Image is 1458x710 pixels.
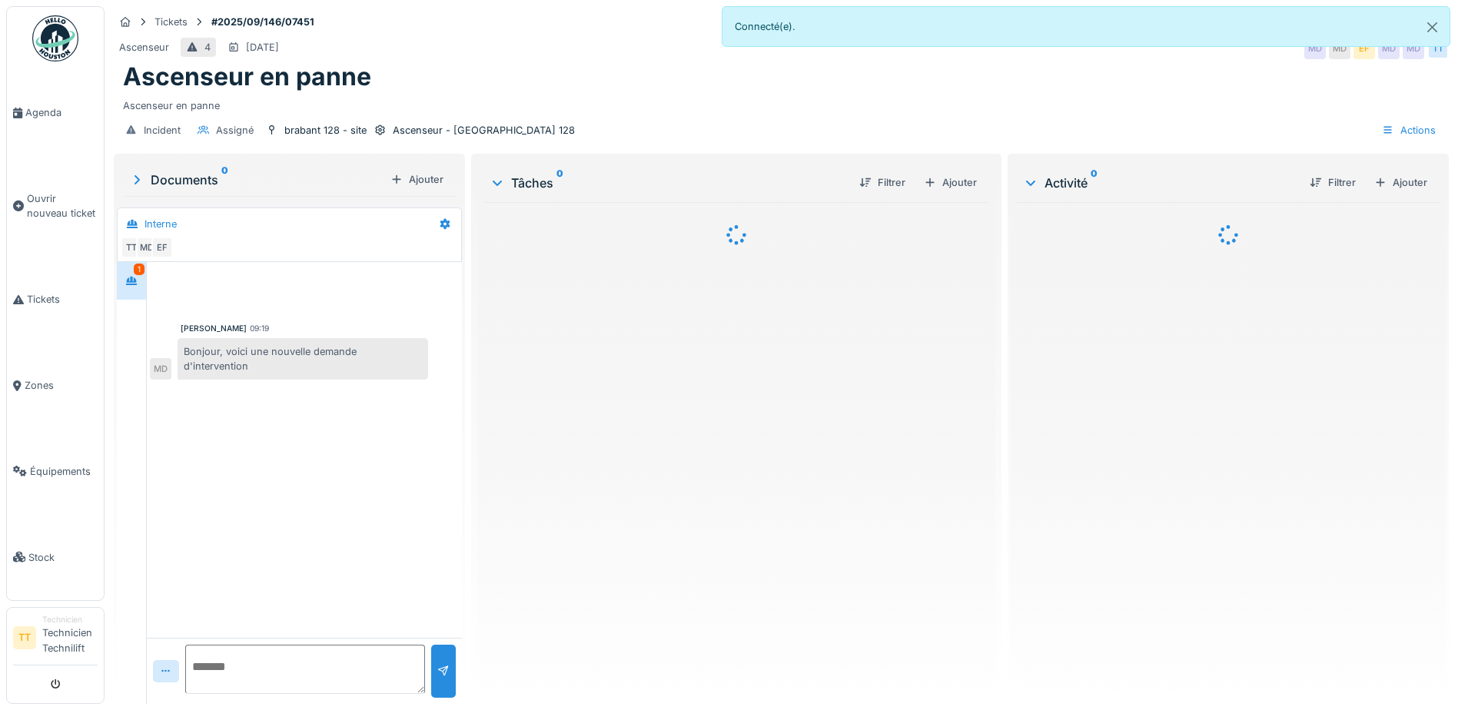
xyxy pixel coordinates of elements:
[42,614,98,662] li: Technicien Technilift
[250,323,269,334] div: 09:19
[154,15,188,29] div: Tickets
[136,237,158,258] div: MD
[204,40,211,55] div: 4
[27,191,98,221] span: Ouvrir nouveau ticket
[7,343,104,429] a: Zones
[7,257,104,343] a: Tickets
[393,123,575,138] div: Ascenseur - [GEOGRAPHIC_DATA] 128
[42,614,98,625] div: Technicien
[1427,38,1449,59] div: TT
[178,338,428,380] div: Bonjour, voici une nouvelle demande d'intervention
[7,514,104,600] a: Stock
[7,70,104,156] a: Agenda
[7,428,104,514] a: Équipements
[123,92,1440,113] div: Ascenseur en panne
[25,105,98,120] span: Agenda
[1375,119,1443,141] div: Actions
[144,217,177,231] div: Interne
[284,123,367,138] div: brabant 128 - site
[1415,7,1450,48] button: Close
[151,237,173,258] div: EF
[28,550,98,565] span: Stock
[1368,172,1433,193] div: Ajouter
[181,323,247,334] div: [PERSON_NAME]
[123,62,371,91] h1: Ascenseur en panne
[1329,38,1350,59] div: MD
[1304,38,1326,59] div: MD
[7,156,104,257] a: Ouvrir nouveau ticket
[30,464,98,479] span: Équipements
[1353,38,1375,59] div: EF
[1304,172,1362,193] div: Filtrer
[918,172,983,193] div: Ajouter
[129,171,384,189] div: Documents
[121,237,142,258] div: TT
[1378,38,1400,59] div: MD
[221,171,228,189] sup: 0
[853,172,912,193] div: Filtrer
[27,292,98,307] span: Tickets
[144,123,181,138] div: Incident
[13,614,98,665] a: TT TechnicienTechnicien Technilift
[25,378,98,393] span: Zones
[134,264,144,275] div: 1
[1091,174,1098,192] sup: 0
[13,626,36,649] li: TT
[216,123,254,138] div: Assigné
[205,15,320,29] strong: #2025/09/146/07451
[722,6,1451,47] div: Connecté(e).
[490,174,847,192] div: Tâches
[384,169,450,190] div: Ajouter
[556,174,563,192] sup: 0
[150,358,171,380] div: MD
[32,15,78,61] img: Badge_color-CXgf-gQk.svg
[246,40,279,55] div: [DATE]
[1403,38,1424,59] div: MD
[119,40,169,55] div: Ascenseur
[1023,174,1297,192] div: Activité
